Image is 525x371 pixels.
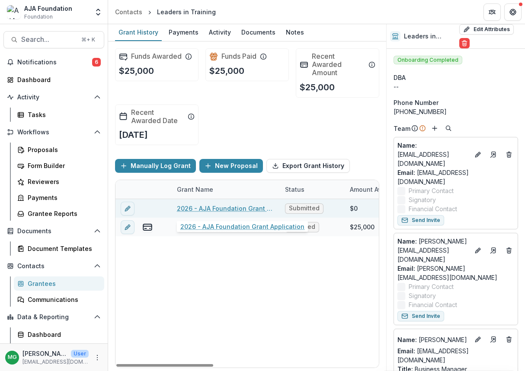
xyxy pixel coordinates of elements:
[119,128,148,141] p: [DATE]
[17,228,90,235] span: Documents
[280,185,310,194] div: Status
[28,295,97,304] div: Communications
[409,300,457,309] span: Financial Contact
[504,334,514,345] button: Deletes
[14,143,104,157] a: Proposals
[92,352,102,363] button: More
[177,204,275,213] a: 2026 - AJA Foundation Grant Application
[3,73,104,87] a: Dashboard
[473,245,483,256] button: Edit
[345,180,410,199] div: Amount Awarded
[157,7,216,16] div: Leaders in Training
[394,73,406,82] span: DBA
[115,159,196,173] button: Manually Log Grant
[504,3,522,21] button: Get Help
[404,33,456,40] h2: Leaders in Training
[131,108,184,125] h2: Recent Awarded Date
[119,64,154,77] p: $25,000
[209,64,244,77] p: $25,000
[71,350,89,358] p: User
[487,333,500,346] a: Go to contact
[397,237,469,264] a: Name: [PERSON_NAME][EMAIL_ADDRESS][DOMAIN_NAME]
[397,311,444,321] button: Send Invite
[28,193,97,202] div: Payments
[17,75,97,84] div: Dashboard
[394,56,462,64] span: Onboarding Completed
[14,241,104,256] a: Document Templates
[14,327,104,342] a: Dashboard
[397,168,514,186] a: Email: [EMAIL_ADDRESS][DOMAIN_NAME]
[394,82,518,91] div: --
[177,222,275,231] a: Leaders In Training - 2024 - AJA Foundation Grant Application
[115,24,162,41] a: Grant History
[28,177,97,186] div: Reviewers
[121,220,134,234] button: edit
[115,26,162,38] div: Grant History
[394,124,410,133] p: Team
[14,206,104,221] a: Grantee Reports
[394,107,518,116] div: [PHONE_NUMBER]
[487,244,500,257] a: Go to contact
[17,129,90,136] span: Workflows
[429,123,440,133] button: Add
[280,180,345,199] div: Status
[238,26,279,38] div: Documents
[397,265,415,272] span: Email:
[312,52,365,77] h2: Recent Awarded Amount
[131,52,182,60] h2: Funds Awarded
[397,142,417,149] span: Name :
[80,35,97,44] div: ⌘ + K
[172,180,280,199] div: Grant Name
[3,31,104,48] button: Search...
[205,26,234,38] div: Activity
[300,81,335,94] p: $25,000
[28,161,97,170] div: Form Builder
[17,263,90,270] span: Contacts
[409,195,436,204] span: Signatory
[487,148,500,162] a: Go to contact
[345,185,406,194] div: Amount Awarded
[22,349,67,358] p: [PERSON_NAME]
[28,244,97,253] div: Document Templates
[165,24,202,41] a: Payments
[473,334,483,345] button: Edit
[8,355,17,360] div: Mariluz Garcia
[3,125,104,139] button: Open Workflows
[397,141,469,168] p: [EMAIL_ADDRESS][DOMAIN_NAME]
[504,245,514,256] button: Deletes
[394,98,439,107] span: Phone Number
[172,185,218,194] div: Grant Name
[397,347,415,355] span: Email:
[14,159,104,173] a: Form Builder
[3,310,104,324] button: Open Data & Reporting
[24,13,53,21] span: Foundation
[17,94,90,101] span: Activity
[199,159,263,173] button: New Proposal
[28,145,97,154] div: Proposals
[22,358,89,366] p: [EMAIL_ADDRESS][DOMAIN_NAME]
[397,215,444,225] button: Send Invite
[397,169,415,176] span: Email:
[17,314,90,321] span: Data & Reporting
[289,205,320,212] span: Submitted
[443,123,454,133] button: Search
[397,336,417,343] span: Name :
[112,6,146,18] a: Contacts
[28,209,97,218] div: Grantee Reports
[14,108,104,122] a: Tasks
[17,59,92,66] span: Notifications
[504,149,514,160] button: Deletes
[14,276,104,291] a: Grantees
[112,6,219,18] nav: breadcrumb
[282,26,307,38] div: Notes
[3,90,104,104] button: Open Activity
[92,3,104,21] button: Open entity switcher
[205,24,234,41] a: Activity
[350,204,358,213] div: $0
[397,346,514,365] a: Email: [EMAIL_ADDRESS][DOMAIN_NAME]
[3,224,104,238] button: Open Documents
[409,282,454,291] span: Primary Contact
[397,335,469,344] a: Name: [PERSON_NAME]
[142,222,153,232] button: view-payments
